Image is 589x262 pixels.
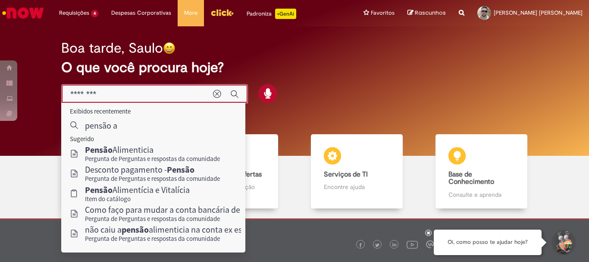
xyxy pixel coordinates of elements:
b: Serviços de TI [324,170,368,179]
span: Requisições [59,9,89,17]
span: Favoritos [371,9,395,17]
img: logo_footer_youtube.png [407,239,418,250]
a: Serviços de TI Encontre ajuda [294,134,419,209]
button: Iniciar Conversa de Suporte [550,230,576,256]
img: happy-face.png [163,42,175,54]
h2: Boa tarde, Saulo [61,41,163,56]
div: Padroniza [247,9,296,19]
img: logo_footer_twitter.png [375,243,379,247]
span: Rascunhos [415,9,446,17]
img: logo_footer_workplace.png [426,240,434,248]
img: logo_footer_facebook.png [358,243,363,247]
span: Despesas Corporativas [111,9,171,17]
p: Encontre ajuda [324,183,389,191]
a: Rascunhos [407,9,446,17]
a: Base de Conhecimento Consulte e aprenda [419,134,544,209]
a: Tirar dúvidas Tirar dúvidas com Lupi Assist e Gen Ai [45,134,170,209]
p: +GenAi [275,9,296,19]
span: 4 [91,10,98,17]
b: Base de Conhecimento [448,170,494,186]
img: click_logo_yellow_360x200.png [210,6,234,19]
div: Oi, como posso te ajudar hoje? [434,230,542,255]
span: More [184,9,197,17]
span: [PERSON_NAME] [PERSON_NAME] [494,9,583,16]
p: Consulte e aprenda [448,190,514,199]
h2: O que você procura hoje? [61,60,528,75]
img: logo_footer_linkedin.png [392,243,397,248]
img: ServiceNow [1,4,45,22]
